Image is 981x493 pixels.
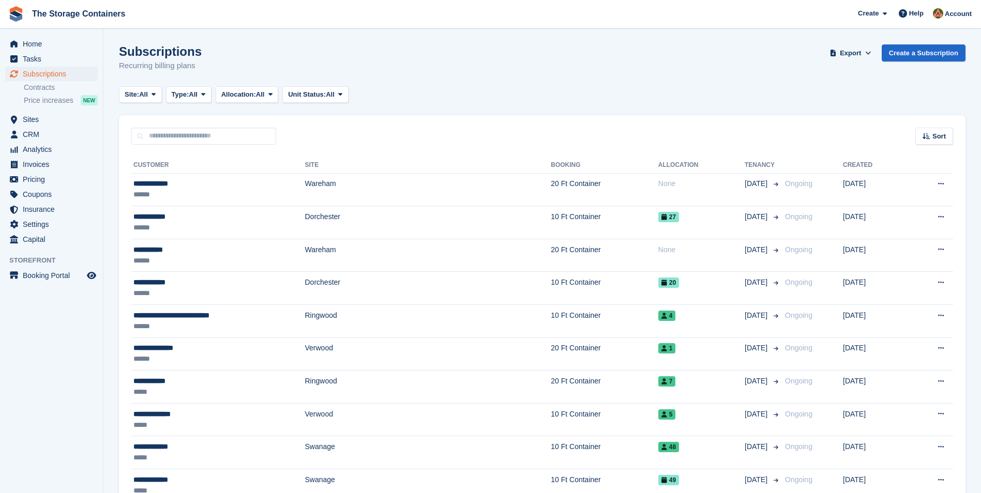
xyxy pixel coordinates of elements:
span: [DATE] [745,474,769,485]
span: Unit Status: [288,89,326,100]
td: Ringwood [305,305,551,338]
span: [DATE] [745,310,769,321]
span: Ongoing [785,377,812,385]
a: menu [5,202,98,217]
td: Verwood [305,403,551,436]
th: Site [305,157,551,174]
span: [DATE] [745,211,769,222]
td: 10 Ft Container [551,206,658,239]
a: menu [5,217,98,232]
span: [DATE] [745,409,769,420]
span: Insurance [23,202,85,217]
th: Allocation [658,157,745,174]
span: Booking Portal [23,268,85,283]
td: Verwood [305,337,551,371]
span: [DATE] [745,441,769,452]
span: [DATE] [745,178,769,189]
span: Capital [23,232,85,246]
h1: Subscriptions [119,44,202,58]
td: Dorchester [305,206,551,239]
th: Booking [551,157,658,174]
a: The Storage Containers [28,5,129,22]
span: Create [858,8,879,19]
td: 10 Ft Container [551,403,658,436]
button: Export [828,44,873,61]
a: menu [5,67,98,81]
td: Wareham [305,239,551,272]
span: Home [23,37,85,51]
a: menu [5,127,98,142]
span: 7 [658,376,676,387]
td: 20 Ft Container [551,371,658,404]
td: [DATE] [843,337,907,371]
span: Storefront [9,255,103,266]
td: Dorchester [305,272,551,305]
img: stora-icon-8386f47178a22dfd0bd8f6a31ec36ba5ce8667c1dd55bd0f319d3a0aa187defe.svg [8,6,24,22]
span: 5 [658,409,676,420]
span: All [256,89,265,100]
a: menu [5,112,98,127]
span: 49 [658,475,679,485]
td: 10 Ft Container [551,436,658,469]
a: Create a Subscription [882,44,965,61]
span: Export [840,48,861,58]
td: [DATE] [843,403,907,436]
td: Ringwood [305,371,551,404]
span: Ongoing [785,442,812,451]
td: 20 Ft Container [551,173,658,206]
a: menu [5,172,98,187]
a: menu [5,142,98,157]
span: 20 [658,278,679,288]
td: [DATE] [843,371,907,404]
div: None [658,178,745,189]
a: menu [5,187,98,202]
span: Ongoing [785,311,812,319]
span: Settings [23,217,85,232]
span: Ongoing [785,475,812,484]
span: Ongoing [785,179,812,188]
p: Recurring billing plans [119,60,202,72]
td: [DATE] [843,239,907,272]
span: Coupons [23,187,85,202]
span: Ongoing [785,278,812,286]
button: Allocation: All [216,86,279,103]
a: menu [5,52,98,66]
td: Wareham [305,173,551,206]
span: 27 [658,212,679,222]
span: All [189,89,198,100]
img: Kirsty Simpson [933,8,943,19]
span: Ongoing [785,410,812,418]
span: Ongoing [785,344,812,352]
span: [DATE] [745,343,769,353]
td: 20 Ft Container [551,337,658,371]
a: menu [5,232,98,246]
span: Analytics [23,142,85,157]
span: All [139,89,148,100]
span: Ongoing [785,212,812,221]
a: menu [5,157,98,172]
span: Invoices [23,157,85,172]
td: [DATE] [843,305,907,338]
td: 10 Ft Container [551,305,658,338]
button: Site: All [119,86,162,103]
span: Ongoing [785,245,812,254]
span: 48 [658,442,679,452]
button: Type: All [166,86,212,103]
a: Preview store [85,269,98,282]
span: Site: [125,89,139,100]
th: Customer [131,157,305,174]
th: Created [843,157,907,174]
span: Subscriptions [23,67,85,81]
div: NEW [81,95,98,105]
span: All [326,89,335,100]
a: menu [5,268,98,283]
span: Pricing [23,172,85,187]
span: Help [909,8,924,19]
span: Type: [172,89,189,100]
td: [DATE] [843,173,907,206]
td: [DATE] [843,206,907,239]
td: [DATE] [843,272,907,305]
span: [DATE] [745,244,769,255]
a: Price increases NEW [24,95,98,106]
td: 10 Ft Container [551,272,658,305]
